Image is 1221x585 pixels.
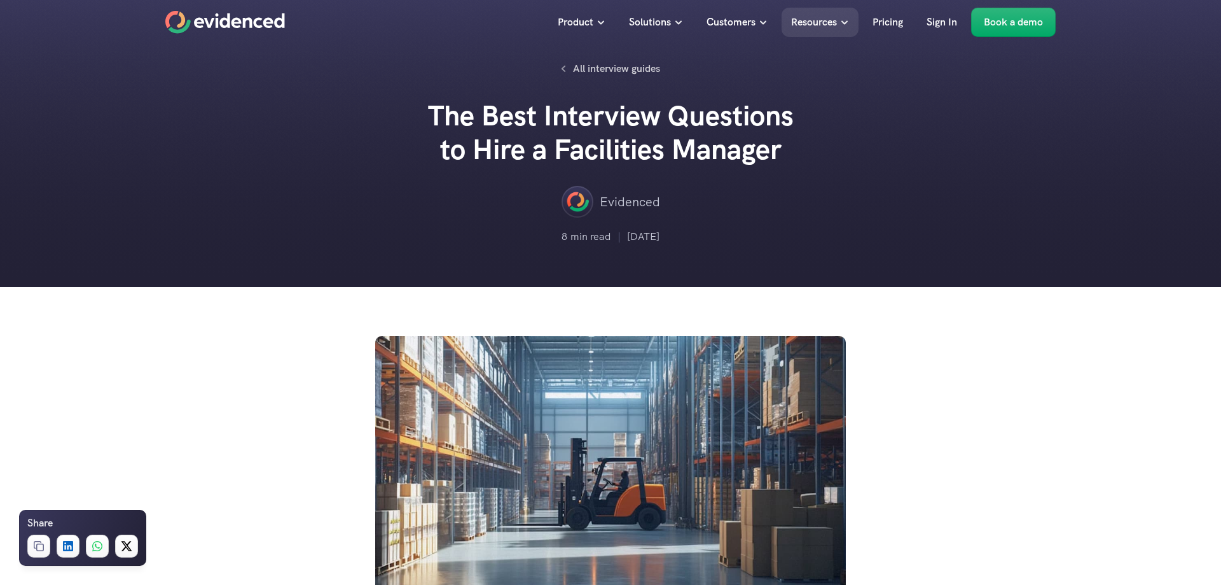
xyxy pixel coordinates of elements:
h2: The Best Interview Questions to Hire a Facilities Manager [420,99,801,167]
p: Product [558,14,593,31]
p: Evidenced [600,192,660,212]
p: Solutions [629,14,671,31]
p: Sign In [927,14,957,31]
a: All interview guides [554,57,667,80]
a: Book a demo [971,8,1056,37]
p: Customers [707,14,755,31]
a: Home [165,11,285,34]
h6: Share [27,515,53,532]
p: | [617,229,621,245]
a: Sign In [917,8,967,37]
p: Resources [791,14,837,31]
p: Pricing [873,14,903,31]
a: Pricing [863,8,913,37]
p: [DATE] [627,229,659,245]
p: 8 [562,229,567,245]
p: All interview guides [573,60,660,77]
img: "" [562,186,593,218]
p: Book a demo [984,14,1043,31]
p: min read [570,229,611,245]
